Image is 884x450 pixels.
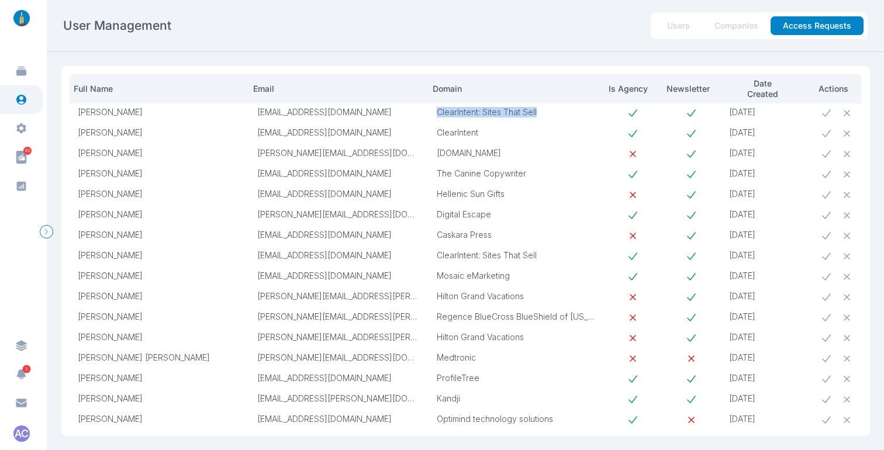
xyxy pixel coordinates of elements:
[78,311,241,322] p: Rachele Campbell
[437,393,596,404] p: Kandji
[729,168,806,179] p: [DATE]
[729,414,806,424] p: [DATE]
[78,127,241,138] p: Will Munroe
[729,148,806,158] p: [DATE]
[729,230,806,240] p: [DATE]
[729,352,806,363] p: [DATE]
[655,16,702,35] button: Users
[437,352,596,363] p: Medtronic
[63,18,171,34] h2: User Management
[729,393,806,404] p: [DATE]
[771,16,864,35] button: Access Requests
[437,332,596,342] p: Hilton Grand Vacations
[608,84,649,94] p: Is Agency
[729,250,806,261] p: [DATE]
[78,209,241,220] p: gordon Liametz
[78,168,241,179] p: RIKKI SULLIVAN
[257,271,420,281] p: lizb@mosaicemarketing.com
[437,414,596,424] p: Optimind technology solutions
[257,189,420,199] p: lisapapageras@hellenicsungifts.com
[257,230,420,240] p: cassie@cassiealexander.com
[78,148,241,158] p: David Ciccarelli
[702,16,771,35] button: Companies
[437,291,596,302] p: Hilton Grand Vacations
[437,168,596,179] p: The Canine Copywriter
[78,107,241,117] p: Will Munroe
[78,230,241,240] p: Cassie Alexander
[257,373,420,383] p: ciaran@profiletree.com
[257,291,420,302] p: shannon.jennewein@hgv.com
[437,107,596,117] p: ClearIntent: Sites That Sell
[437,373,596,383] p: ProfileTree
[437,271,596,281] p: Mosaic eMarketing
[729,332,806,342] p: [DATE]
[819,84,857,94] p: Actions
[729,189,806,199] p: [DATE]
[78,189,241,199] p: Lisa Papageras
[257,393,420,404] p: don.rhoades@gmail.com
[729,311,806,322] p: [DATE]
[437,209,596,220] p: Digital Escape
[257,311,420,322] p: rachele.campbell@regence.com
[729,107,806,117] p: [DATE]
[78,332,241,342] p: Shannon Jennewein
[729,209,806,220] p: [DATE]
[257,148,420,158] p: david@lake.com
[78,291,241,302] p: Shannon Jennewein
[257,209,420,220] p: gordon@revenueperformance.com
[257,352,420,363] p: sabrina.hudasanchez@medtronic.com
[729,373,806,383] p: [DATE]
[437,189,596,199] p: Hellenic Sun Gifts
[23,147,32,155] span: 62
[78,250,241,261] p: Will Munroe
[667,84,710,94] p: Newsletter
[257,127,420,138] p: will@clearintent.com
[253,84,415,94] p: Email
[257,107,420,117] p: will@clearintent.com
[729,291,806,302] p: [DATE]
[257,168,420,179] p: hello@thecaninecopywriter.co.uk
[437,311,596,322] p: Regence BlueCross BlueShield of Oregon
[257,332,420,342] p: shannon.jennewein@hgv.com
[78,271,241,281] p: Liz Bowers
[437,250,596,261] p: ClearIntent: Sites That Sell
[437,148,596,158] p: Lake.com
[78,352,241,363] p: sabrina huda sanchez
[433,84,590,94] p: Domain
[725,78,801,99] p: Date Created
[78,393,241,404] p: Don Rhoades
[257,414,420,424] p: wsang@myoptimind.com
[437,127,596,138] p: ClearIntent
[74,84,235,94] p: Full Name
[9,10,34,26] img: linklaunch_small.2ae18699.png
[437,230,596,240] p: Caskara Press
[729,271,806,281] p: [DATE]
[257,250,420,261] p: will@clearintent.com
[78,373,241,383] p: Ciaran Connolly
[78,414,241,424] p: Wendy Ang
[729,127,806,138] p: [DATE]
